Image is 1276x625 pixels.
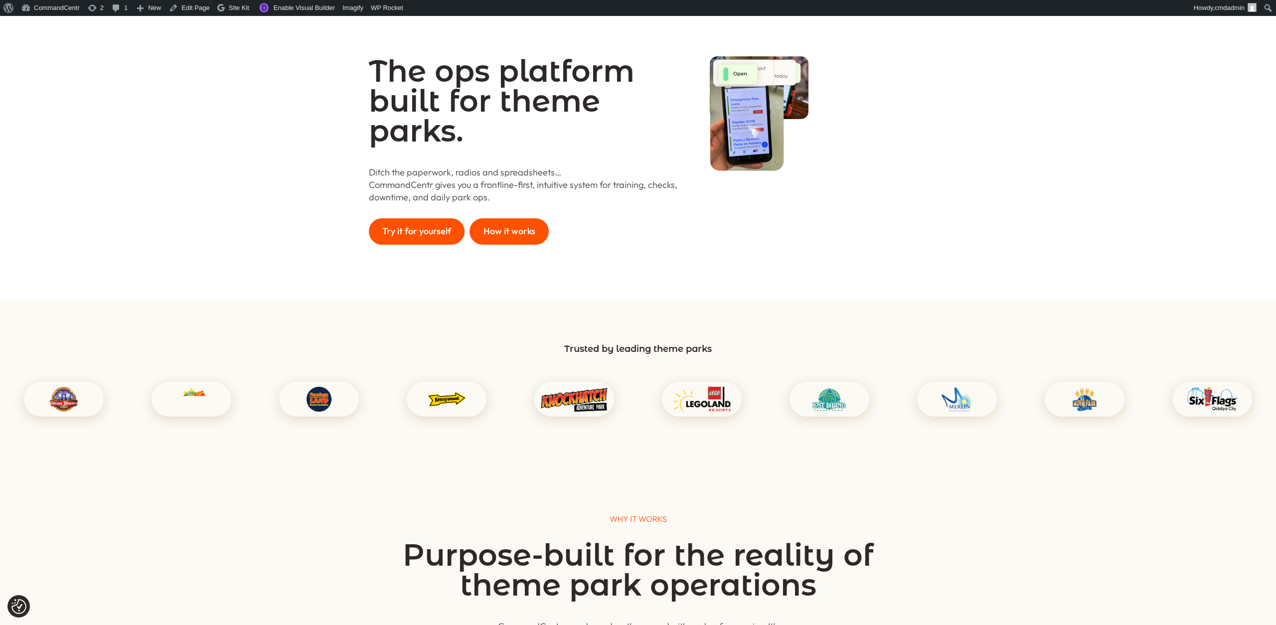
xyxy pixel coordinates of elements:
[403,537,873,603] span: Purpose-built for the reality of theme park operations
[673,387,730,412] img: Legoland_resorts_logo-1
[369,53,635,149] span: The ops platform built for theme parks.
[1187,387,1237,412] img: SixFlags
[369,179,677,203] span: CommandCentr gives you a frontline-first, intuitive system for training, checks, downtime, and da...
[50,387,78,412] img: atr-logo
[369,513,907,525] p: WHY IT WORKS
[11,599,26,614] img: Revisit consent button
[177,387,205,412] img: Chessington_World_of_Adventures_Resort_official_Logo-300x269
[812,387,846,412] img: Lost Island Theme Park
[1073,387,1097,412] img: Movie_Park_Germany_Logo (1)
[540,387,608,412] img: KnockHatch-Logo
[428,387,466,412] img: Kennywood_Arrow_logo (1)
[369,166,561,178] span: Ditch the paperwork, radios and spreadsheets…
[470,218,548,245] a: How it works
[941,387,973,412] img: Merlin_Entertainments_2013 (1)
[564,343,712,354] span: Trusted by leading theme parks
[369,218,465,245] a: Try it for yourself
[229,4,249,11] span: Site Kit
[11,599,26,614] button: Consent Preferences
[710,56,784,171] img: Mobile Device
[307,387,331,412] img: Flamingo-Land_Resort.svg_
[1215,4,1245,11] span: cmdadmin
